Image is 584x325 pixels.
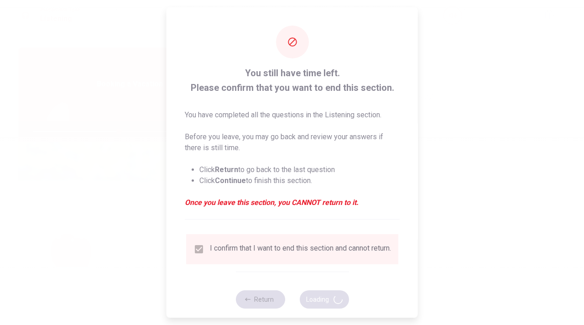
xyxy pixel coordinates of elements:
li: Click to finish this section. [199,175,400,186]
button: Loading [299,290,349,309]
em: Once you leave this section, you CANNOT return to it. [185,197,400,208]
strong: Continue [215,176,246,185]
strong: Return [215,165,238,174]
span: You still have time left. Please confirm that you want to end this section. [185,66,400,95]
p: Before you leave, you may go back and review your answers if there is still time. [185,131,400,153]
li: Click to go back to the last question [199,164,400,175]
p: You have completed all the questions in the Listening section. [185,110,400,121]
button: Return [235,290,285,309]
div: I confirm that I want to end this section and cannot return. [210,244,391,255]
